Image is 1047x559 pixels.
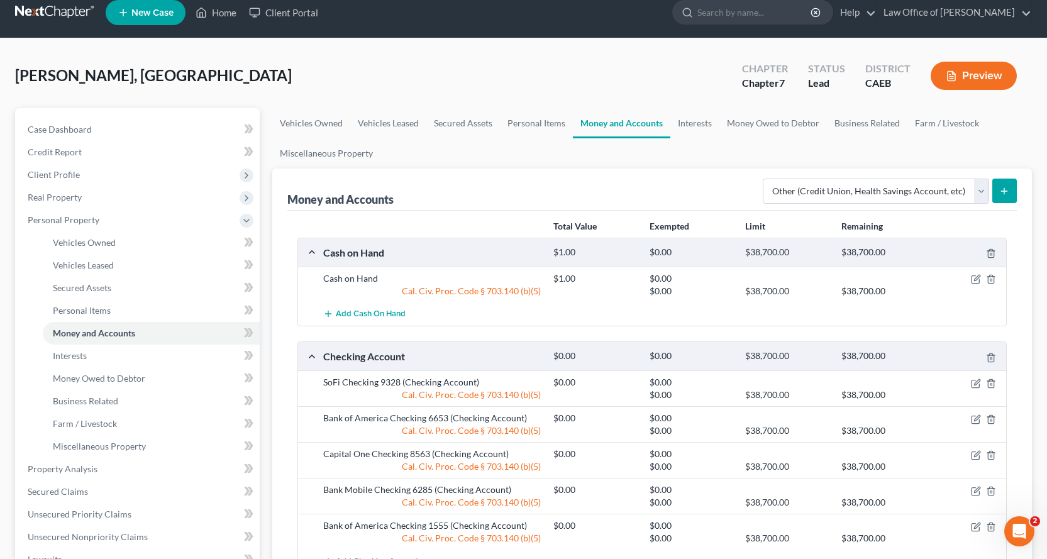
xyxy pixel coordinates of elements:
div: Cal. Civ. Proc. Code § 703.140 (b)(5) [317,532,547,545]
span: Add Cash on Hand [336,309,406,319]
span: Unsecured Nonpriority Claims [28,531,148,542]
div: Lead [808,76,845,91]
div: $1.00 [547,272,643,285]
iframe: Intercom live chat [1004,516,1034,546]
div: $38,700.00 [835,285,931,297]
a: Money and Accounts [573,108,670,138]
div: $0.00 [547,448,643,460]
div: $38,700.00 [835,424,931,437]
strong: Total Value [553,221,597,231]
a: Vehicles Owned [43,231,260,254]
div: $38,700.00 [739,246,834,258]
strong: Remaining [841,221,883,231]
a: Home [189,1,243,24]
a: Miscellaneous Property [272,138,380,169]
span: 2 [1030,516,1040,526]
a: Interests [670,108,719,138]
div: Cal. Civ. Proc. Code § 703.140 (b)(5) [317,285,547,297]
div: $1.00 [547,246,643,258]
a: Case Dashboard [18,118,260,141]
div: $0.00 [547,484,643,496]
div: SoFi Checking 9328 (Checking Account) [317,376,547,389]
a: Business Related [827,108,907,138]
span: Personal Property [28,214,99,225]
div: $38,700.00 [739,285,834,297]
span: Client Profile [28,169,80,180]
div: $0.00 [643,246,739,258]
a: Money and Accounts [43,322,260,345]
a: Miscellaneous Property [43,435,260,458]
div: Cal. Civ. Proc. Code § 703.140 (b)(5) [317,389,547,401]
div: $38,700.00 [835,460,931,473]
div: $0.00 [643,350,739,362]
a: Vehicles Leased [43,254,260,277]
div: $0.00 [643,448,739,460]
span: 7 [779,77,785,89]
div: Cash on Hand [317,272,547,285]
div: $0.00 [547,376,643,389]
a: Unsecured Nonpriority Claims [18,526,260,548]
span: Vehicles Leased [53,260,114,270]
a: Vehicles Owned [272,108,350,138]
div: $0.00 [547,412,643,424]
div: $38,700.00 [739,496,834,509]
div: $0.00 [643,532,739,545]
div: Bank Mobile Checking 6285 (Checking Account) [317,484,547,496]
div: Cal. Civ. Proc. Code § 703.140 (b)(5) [317,424,547,437]
div: $0.00 [547,519,643,532]
div: $0.00 [643,272,739,285]
div: $38,700.00 [835,350,931,362]
div: $38,700.00 [835,389,931,401]
div: $0.00 [643,484,739,496]
div: Cal. Civ. Proc. Code § 703.140 (b)(5) [317,496,547,509]
span: Real Property [28,192,82,202]
a: Credit Report [18,141,260,163]
span: Unsecured Priority Claims [28,509,131,519]
span: Secured Claims [28,486,88,497]
span: [PERSON_NAME], [GEOGRAPHIC_DATA] [15,66,292,84]
a: Money Owed to Debtor [43,367,260,390]
a: Secured Assets [43,277,260,299]
a: Unsecured Priority Claims [18,503,260,526]
span: Business Related [53,396,118,406]
div: Status [808,62,845,76]
div: $0.00 [643,389,739,401]
div: Bank of America Checking 1555 (Checking Account) [317,519,547,532]
div: $38,700.00 [739,460,834,473]
div: Chapter [742,76,788,91]
div: $0.00 [643,412,739,424]
span: Personal Items [53,305,111,316]
strong: Limit [745,221,765,231]
div: $38,700.00 [835,532,931,545]
a: Business Related [43,390,260,412]
div: District [865,62,911,76]
div: $38,700.00 [739,424,834,437]
a: Secured Claims [18,480,260,503]
div: Cash on Hand [317,246,547,259]
a: Farm / Livestock [43,412,260,435]
div: $0.00 [547,350,643,362]
div: $0.00 [643,285,739,297]
div: $0.00 [643,496,739,509]
a: Interests [43,345,260,367]
div: $0.00 [643,424,739,437]
span: Credit Report [28,147,82,157]
div: $0.00 [643,519,739,532]
input: Search by name... [697,1,812,24]
div: $0.00 [643,376,739,389]
a: Money Owed to Debtor [719,108,827,138]
div: $38,700.00 [739,389,834,401]
div: Capital One Checking 8563 (Checking Account) [317,448,547,460]
a: Help [834,1,876,24]
div: $38,700.00 [739,350,834,362]
a: Secured Assets [426,108,500,138]
div: $38,700.00 [835,246,931,258]
span: Money Owed to Debtor [53,373,145,384]
a: Client Portal [243,1,324,24]
div: Chapter [742,62,788,76]
span: New Case [131,8,174,18]
span: Farm / Livestock [53,418,117,429]
span: Case Dashboard [28,124,92,135]
span: Secured Assets [53,282,111,293]
div: $38,700.00 [739,532,834,545]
